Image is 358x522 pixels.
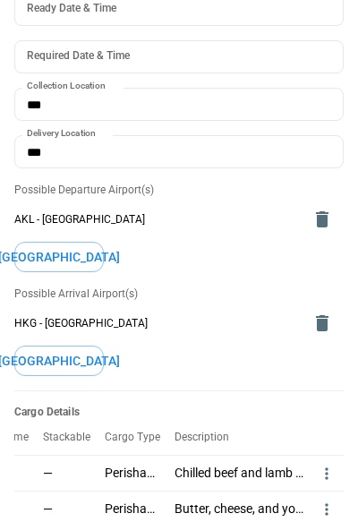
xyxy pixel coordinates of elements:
div: Perishables [105,455,175,491]
div: Chilled beef and lamb cuts [175,455,318,491]
p: — [43,501,53,517]
p: Perishables [105,466,160,481]
p: Description [175,431,243,444]
input: Choose date [14,40,331,73]
p: — [43,466,53,481]
p: Possible Arrival Airport(s) [14,287,344,302]
p: Perishables [105,501,160,517]
button: more [318,465,336,483]
button: [GEOGRAPHIC_DATA] [14,346,104,377]
button: [GEOGRAPHIC_DATA] [14,242,104,273]
p: Butter, cheese, and yogurt (assorted) [175,501,303,517]
p: Chilled beef and lamb cuts [175,466,303,481]
span: HKG - [GEOGRAPHIC_DATA] [14,316,301,331]
h6: Cargo Details [14,406,344,419]
p: Cargo Type [105,431,175,444]
p: Stackable [43,431,105,444]
label: Collection Location [27,80,106,93]
button: more [318,501,336,518]
p: Possible Departure Airport(s) [14,183,344,198]
button: delete [304,305,340,341]
span: AKL - [GEOGRAPHIC_DATA] [14,212,301,227]
label: Delivery Location [27,127,96,141]
button: delete [304,201,340,237]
